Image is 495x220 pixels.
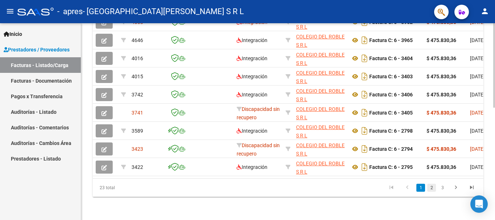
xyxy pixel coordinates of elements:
span: COLEGIO DEL ROBLE S R L [296,34,345,48]
span: Integración [237,164,267,170]
a: 2 [427,184,436,192]
strong: $ 475.830,36 [427,128,456,134]
div: 30695582702 [296,87,345,102]
li: page 3 [437,182,448,194]
mat-icon: person [481,7,489,16]
i: Descargar documento [360,143,369,155]
span: 3589 [132,128,143,134]
i: Descargar documento [360,161,369,173]
span: Discapacidad sin recupero [237,106,280,120]
span: 4015 [132,74,143,79]
span: [DATE] [470,74,485,79]
span: 3422 [132,164,143,170]
strong: Factura C: 6 - 2798 [369,128,413,134]
span: - [GEOGRAPHIC_DATA][PERSON_NAME] S R L [83,4,244,20]
span: Integración [237,37,267,43]
span: Integración [237,92,267,97]
a: go to last page [465,184,479,192]
div: 23 total [93,179,170,197]
span: Inicio [4,30,22,38]
div: 30695582702 [296,141,345,157]
span: COLEGIO DEL ROBLE S R L [296,142,345,157]
span: Discapacidad sin recupero [237,142,280,157]
span: COLEGIO DEL ROBLE S R L [296,124,345,138]
span: [DATE] [470,37,485,43]
span: 3742 [132,92,143,97]
span: Prestadores / Proveedores [4,46,70,54]
a: 3 [438,184,447,192]
span: [DATE] [470,92,485,97]
i: Descargar documento [360,71,369,82]
strong: $ 475.830,36 [427,55,456,61]
span: 4016 [132,55,143,61]
div: Open Intercom Messenger [470,195,488,213]
strong: $ 475.830,36 [427,37,456,43]
strong: $ 475.830,36 [427,146,456,152]
span: [DATE] [470,55,485,61]
div: 30695582702 [296,123,345,138]
i: Descargar documento [360,53,369,64]
a: 1 [416,184,425,192]
strong: Factura C: 6 - 3962 [369,19,413,25]
strong: Factura C: 6 - 3965 [369,37,413,43]
span: COLEGIO DEL ROBLE S R L [296,161,345,175]
span: Integración [237,74,267,79]
a: go to next page [449,184,463,192]
strong: $ 475.830,36 [427,92,456,97]
span: - apres [57,4,83,20]
i: Descargar documento [360,125,369,137]
div: 30695582702 [296,159,345,175]
strong: Factura C: 6 - 2794 [369,146,413,152]
span: [DATE] [470,146,485,152]
i: Descargar documento [360,107,369,119]
mat-icon: menu [6,7,14,16]
span: 4646 [132,37,143,43]
i: Descargar documento [360,89,369,100]
a: go to previous page [400,184,414,192]
span: [DATE] [470,128,485,134]
span: Integración [237,55,267,61]
i: Descargar documento [360,34,369,46]
strong: $ 475.830,36 [427,110,456,116]
span: [DATE] [470,110,485,116]
strong: Factura C: 6 - 3403 [369,74,413,79]
span: Integración [237,128,267,134]
div: 30695582702 [296,105,345,120]
strong: Factura C: 6 - 3405 [369,110,413,116]
div: 30695582702 [296,33,345,48]
span: 3741 [132,110,143,116]
li: page 2 [426,182,437,194]
strong: Factura C: 6 - 3406 [369,92,413,97]
li: page 1 [415,182,426,194]
span: COLEGIO DEL ROBLE S R L [296,70,345,84]
strong: $ 475.830,36 [427,164,456,170]
span: [DATE] [470,164,485,170]
span: COLEGIO DEL ROBLE S R L [296,106,345,120]
div: 30695582702 [296,51,345,66]
strong: $ 475.830,36 [427,74,456,79]
strong: Factura C: 6 - 2795 [369,164,413,170]
div: 30695582702 [296,69,345,84]
strong: Factura C: 6 - 3404 [369,55,413,61]
span: COLEGIO DEL ROBLE S R L [296,52,345,66]
a: go to first page [384,184,398,192]
span: 3423 [132,146,143,152]
span: COLEGIO DEL ROBLE S R L [296,88,345,102]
